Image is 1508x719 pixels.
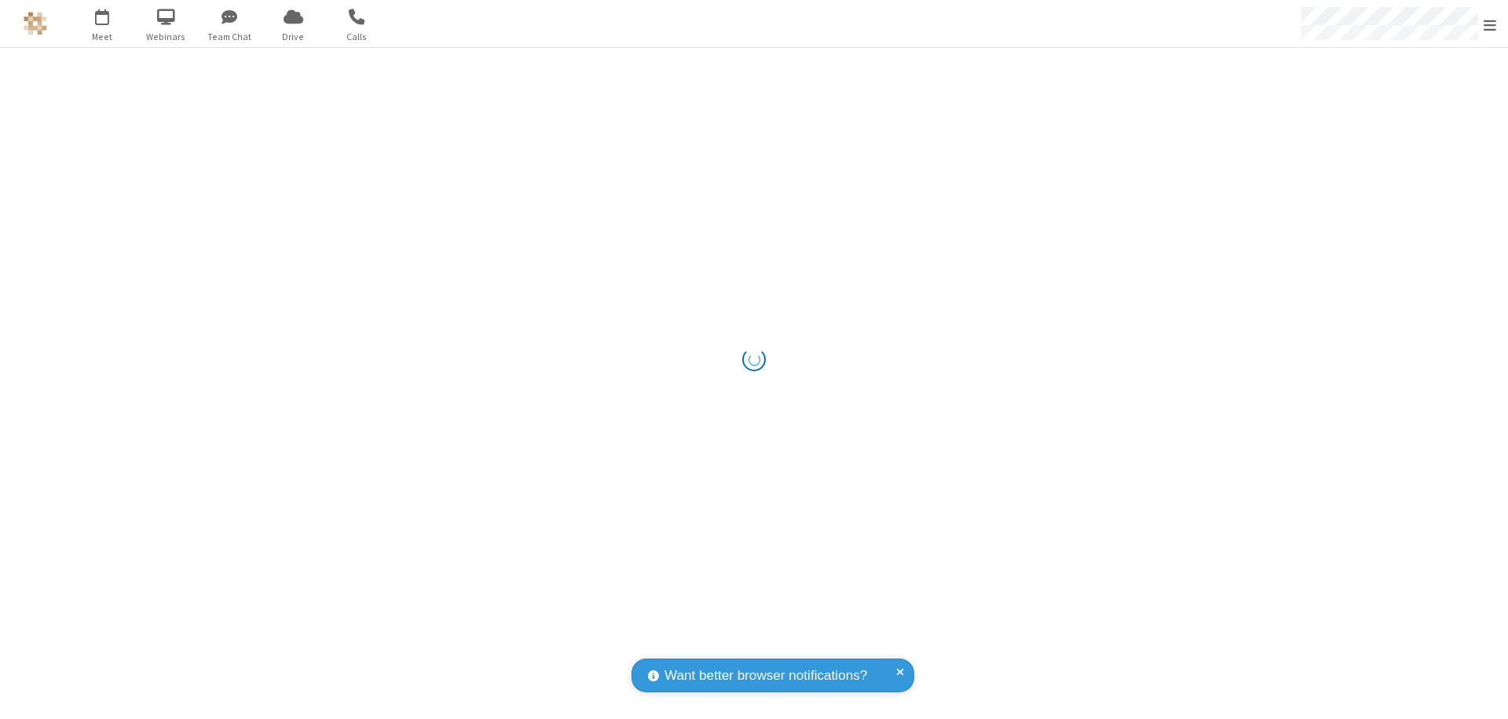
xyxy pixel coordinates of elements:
[264,30,323,44] span: Drive
[200,30,259,44] span: Team Chat
[24,12,47,35] img: QA Selenium DO NOT DELETE OR CHANGE
[664,666,867,686] span: Want better browser notifications?
[137,30,196,44] span: Webinars
[73,30,132,44] span: Meet
[328,30,386,44] span: Calls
